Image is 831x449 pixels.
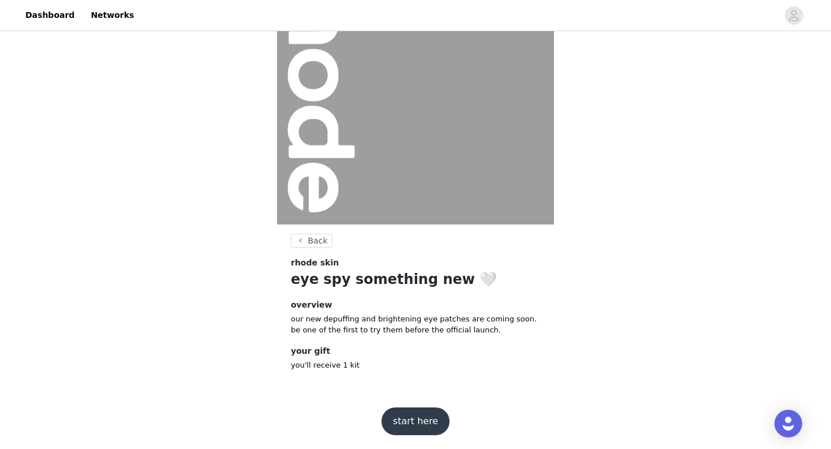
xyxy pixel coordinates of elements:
[291,234,332,248] button: Back
[291,257,339,269] span: rhode skin
[381,407,450,435] button: start here
[291,360,540,371] p: you'll receive 1 kit
[774,410,802,437] div: Open Intercom Messenger
[788,6,799,25] div: avatar
[291,345,540,357] h4: your gift
[291,313,540,336] p: our new depuffing and brightening eye patches are coming soon. be one of the first to try them be...
[291,269,540,290] h1: eye spy something new 🤍
[84,2,141,28] a: Networks
[291,299,540,311] h4: overview
[18,2,81,28] a: Dashboard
